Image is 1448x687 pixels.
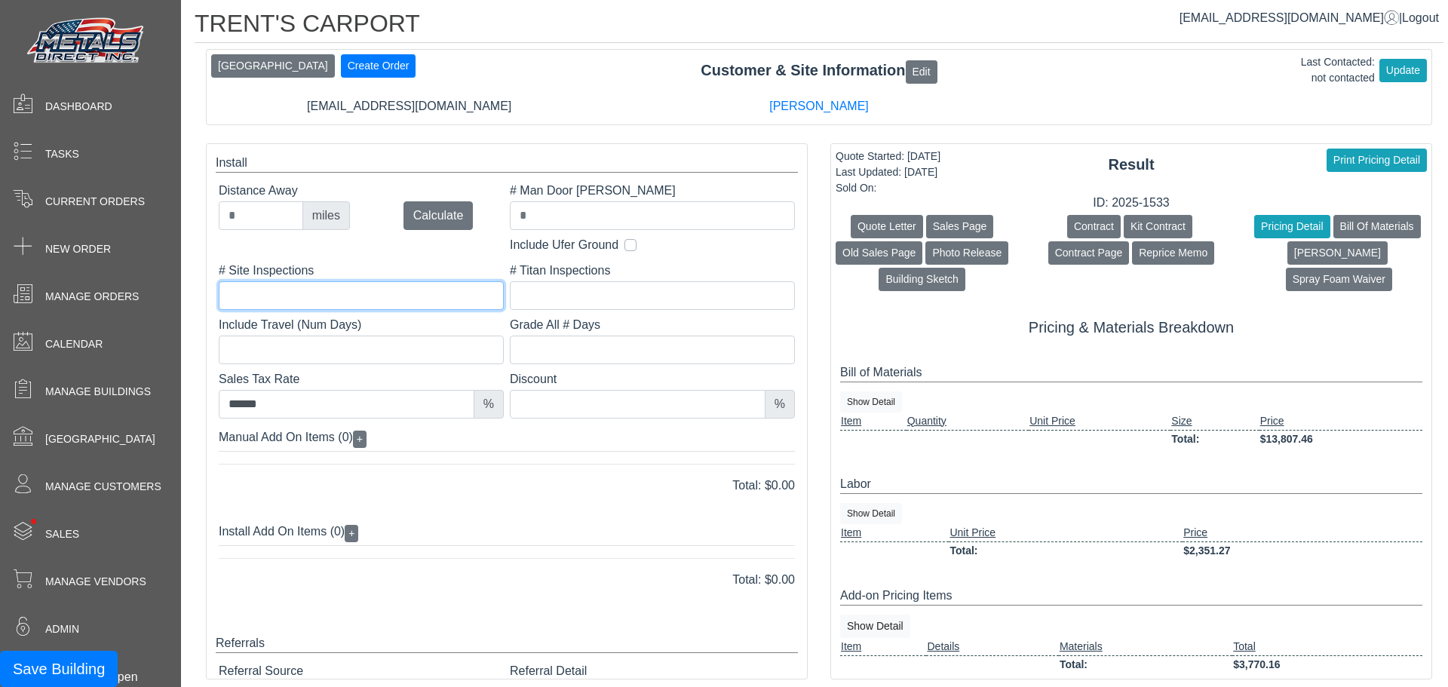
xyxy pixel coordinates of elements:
[45,574,146,590] span: Manage Vendors
[1180,9,1439,27] div: |
[907,413,1029,431] td: Quantity
[45,621,79,637] span: Admin
[510,236,618,254] label: Include Ufer Ground
[195,9,1443,43] h1: TRENT'S CARPORT
[510,370,795,388] label: Discount
[14,497,53,546] span: •
[219,370,504,388] label: Sales Tax Rate
[1180,11,1399,24] a: [EMAIL_ADDRESS][DOMAIN_NAME]
[219,425,795,452] div: Manual Add On Items (0)
[219,262,504,280] label: # Site Inspections
[353,431,367,448] button: +
[345,525,358,542] button: +
[510,316,795,334] label: Grade All # Days
[1170,430,1259,448] td: Total:
[219,662,504,680] label: Referral Source
[769,100,869,112] a: [PERSON_NAME]
[45,384,151,400] span: Manage Buildings
[45,336,103,352] span: Calendar
[840,391,902,413] button: Show Detail
[510,262,795,280] label: # Titan Inspections
[1183,524,1422,542] td: Price
[831,153,1431,176] div: Result
[1287,241,1388,265] button: [PERSON_NAME]
[906,60,937,84] button: Edit
[926,215,994,238] button: Sales Page
[23,14,151,69] img: Metals Direct Inc Logo
[840,413,907,431] td: Item
[219,316,504,334] label: Include Travel (Num Days)
[879,268,965,291] button: Building Sketch
[840,638,926,656] td: Item
[949,541,1183,560] td: Total:
[1301,54,1375,86] div: Last Contacted: not contacted
[851,215,923,238] button: Quote Letter
[216,634,798,653] div: Referrals
[403,201,474,230] button: Calculate
[925,241,1008,265] button: Photo Release
[1183,541,1422,560] td: $2,351.27
[765,390,795,419] div: %
[840,475,1422,494] div: Labor
[1067,215,1121,238] button: Contract
[1124,215,1192,238] button: Kit Contract
[1379,59,1427,82] button: Update
[836,164,940,180] div: Last Updated: [DATE]
[341,54,416,78] button: Create Order
[840,363,1422,382] div: Bill of Materials
[840,503,902,524] button: Show Detail
[1059,638,1232,656] td: Materials
[45,241,111,257] span: New Order
[1259,430,1422,448] td: $13,807.46
[45,146,79,162] span: Tasks
[45,526,79,542] span: Sales
[207,571,806,589] div: Total: $0.00
[207,59,1431,83] div: Customer & Site Information
[840,318,1422,336] h5: Pricing & Materials Breakdown
[1286,268,1392,291] button: Spray Foam Waiver
[219,519,795,546] div: Install Add On Items (0)
[1048,241,1130,265] button: Contract Page
[840,524,949,542] td: Item
[831,194,1431,212] div: ID: 2025-1533
[836,180,940,196] div: Sold On:
[1232,655,1422,673] td: $3,770.16
[926,638,1058,656] td: Details
[510,182,795,200] label: # Man Door [PERSON_NAME]
[219,182,350,200] label: Distance Away
[1059,655,1232,673] td: Total:
[1232,638,1422,656] td: Total
[840,615,910,638] button: Show Detail
[45,431,155,447] span: [GEOGRAPHIC_DATA]
[211,54,335,78] button: [GEOGRAPHIC_DATA]
[45,194,145,210] span: Current Orders
[1029,413,1170,431] td: Unit Price
[216,154,798,173] div: Install
[1170,413,1259,431] td: Size
[1333,215,1421,238] button: Bill Of Materials
[1254,215,1330,238] button: Pricing Detail
[1327,149,1427,172] button: Print Pricing Detail
[840,587,1422,606] div: Add-on Pricing Items
[1132,241,1214,265] button: Reprice Memo
[302,201,350,230] div: miles
[45,99,112,115] span: Dashboard
[836,149,940,164] div: Quote Started: [DATE]
[1402,11,1439,24] span: Logout
[1259,413,1422,431] td: Price
[45,289,139,305] span: Manage Orders
[207,477,806,495] div: Total: $0.00
[510,662,795,680] label: Referral Detail
[949,524,1183,542] td: Unit Price
[204,97,614,115] div: [EMAIL_ADDRESS][DOMAIN_NAME]
[45,479,161,495] span: Manage Customers
[474,390,504,419] div: %
[836,241,922,265] button: Old Sales Page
